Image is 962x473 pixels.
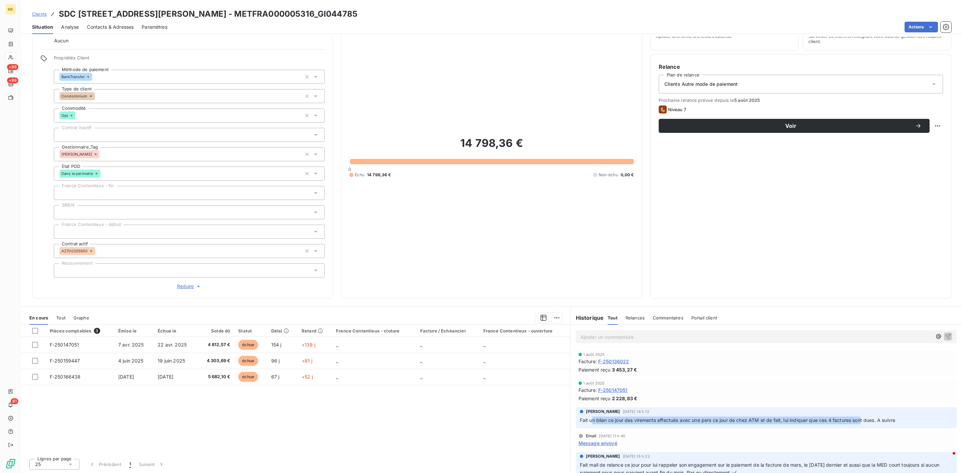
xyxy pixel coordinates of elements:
span: Voir [667,123,915,129]
span: échue [238,372,258,382]
input: Ajouter une valeur [59,190,65,196]
span: Niveau 7 [668,107,686,112]
span: Facture : [579,358,597,365]
span: 5 682,10 € [201,374,230,380]
span: échue [238,356,258,366]
span: 25 [35,461,41,468]
h3: SDC [STREET_ADDRESS][PERSON_NAME] - METFRA000005316_GI044785 [59,8,357,20]
span: 2 228,83 € [612,395,638,402]
span: F-250147051 [50,342,79,347]
input: Ajouter une valeur [75,112,81,119]
span: 81 [11,398,18,404]
span: Paiement reçu [579,366,611,373]
span: Non-échu [599,172,618,178]
h6: Historique [571,314,604,322]
span: 3 [94,328,100,334]
span: +139 j [302,342,315,347]
span: 0 [348,167,351,172]
span: Contacts & Adresses [87,24,134,30]
span: Clients Autre mode de paiement [664,81,738,87]
span: 4 juin 2025 [118,358,144,364]
span: 1 [129,461,131,468]
span: Gaz [61,113,68,117]
span: +52 j [302,374,313,380]
span: 96 j [271,358,280,364]
span: 3 453,27 € [612,366,637,373]
span: Tout [56,315,65,320]
span: F-250136022 [598,358,629,365]
input: Ajouter une valeur [92,74,98,80]
span: +99 [7,64,18,70]
span: F-250166438 [50,374,81,380]
span: [DATE] 15 h 22 [623,454,650,458]
input: Ajouter une valeur [59,209,65,215]
span: En cours [29,315,48,320]
span: Échu [355,172,364,178]
span: Paramètres [142,24,167,30]
span: +81 j [302,358,312,364]
div: Retard [302,328,328,333]
span: [DATE] 14 h 12 [623,410,649,414]
span: échue [238,340,258,350]
div: Échue le [158,328,193,333]
div: Statut [238,328,263,333]
input: Ajouter une valeur [95,93,100,99]
span: _ [420,358,422,364]
span: Relances [626,315,645,320]
iframe: Intercom live chat [939,450,955,466]
input: Ajouter une valeur [101,171,106,177]
span: F-250159447 [50,358,80,364]
span: BankTransfer [61,75,85,79]
span: [DATE] 11 h 40 [599,434,625,438]
div: Délai [271,328,294,333]
button: 1 [125,457,135,471]
input: Ajouter une valeur [59,267,65,273]
span: [DATE] [118,374,134,380]
div: France Contentieux - cloture [336,328,412,333]
span: 22 avr. 2025 [158,342,187,347]
span: 19 juin 2025 [158,358,185,364]
span: _ [336,358,338,364]
span: [PERSON_NAME] [586,453,620,459]
span: Message envoyé [579,440,617,447]
span: 1 août 2025 [583,352,605,357]
a: Clients [32,11,47,17]
span: Aucun [54,37,68,44]
span: 4 812,57 € [201,341,230,348]
span: Analyse [61,24,79,30]
span: Prochaine relance prévue depuis le [659,97,943,103]
span: Tout [608,315,618,320]
span: [PERSON_NAME] [586,409,620,415]
span: _ [336,342,338,347]
span: _ [420,342,422,347]
span: Portail client [691,315,717,320]
button: Actions [905,22,938,32]
button: Suivant [135,457,169,471]
span: 4 303,69 € [201,358,230,364]
span: AZ700305650 [61,249,88,253]
span: Email [586,434,597,438]
span: 67 j [271,374,280,380]
input: Ajouter une valeur [59,132,65,138]
input: Ajouter une valeur [95,248,101,254]
button: Précédent [85,457,125,471]
span: Propriétés Client [54,55,325,64]
span: Facture : [579,387,597,394]
img: Logo LeanPay [5,458,16,469]
h6: Relance [659,63,943,71]
span: +99 [7,77,18,83]
span: Commentaires [653,315,683,320]
div: France Contentieux - ouverture [483,328,566,333]
span: 7 avr. 2025 [118,342,144,347]
span: _ [420,374,422,380]
span: Condominium [61,94,88,98]
span: Surveiller ce client en intégrant votre outil de gestion des risques client. [808,33,946,44]
span: 154 j [271,342,282,347]
div: ME [5,4,16,15]
span: Dans le perimetre [61,172,93,176]
span: _ [483,342,485,347]
button: Réduire [54,283,325,290]
input: Ajouter une valeur [59,229,65,235]
input: Ajouter une valeur [100,151,105,157]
